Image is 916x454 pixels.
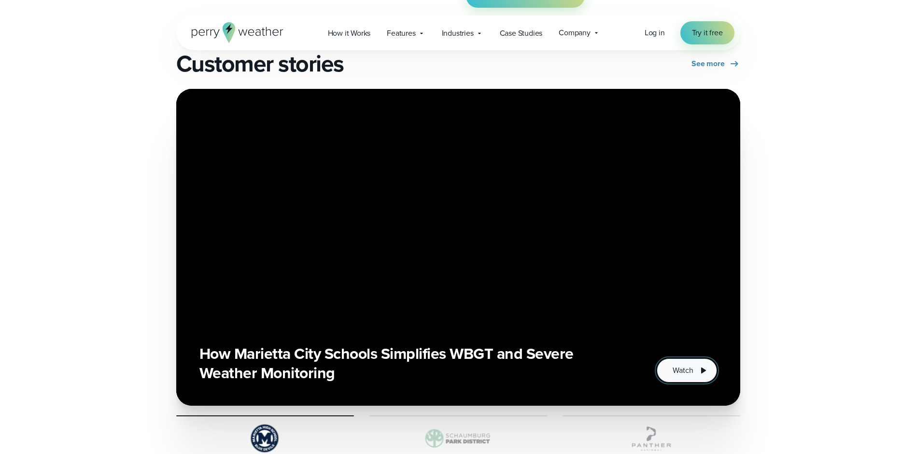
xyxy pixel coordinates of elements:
[199,344,634,383] h3: How Marietta City Schools Simplifies WBGT and Severe Weather Monitoring
[492,23,551,43] a: Case Studies
[500,28,543,39] span: Case Studies
[680,21,734,44] a: Try it free
[442,28,474,39] span: Industries
[328,28,371,39] span: How it Works
[320,23,379,43] a: How it Works
[176,89,740,406] div: slideshow
[369,424,547,453] img: Schaumburg-Park-District-1.svg
[563,424,740,453] img: Panther-National.svg
[657,358,717,383] button: Watch
[673,365,693,376] span: Watch
[559,27,591,39] span: Company
[176,424,354,453] img: Marietta-High-School.svg
[691,58,740,70] a: See more
[645,27,665,39] a: Log in
[176,89,740,406] div: 1 of 3
[692,27,723,39] span: Try it free
[691,58,724,70] span: See more
[387,28,415,39] span: Features
[645,27,665,38] span: Log in
[176,50,452,77] h2: Customer stories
